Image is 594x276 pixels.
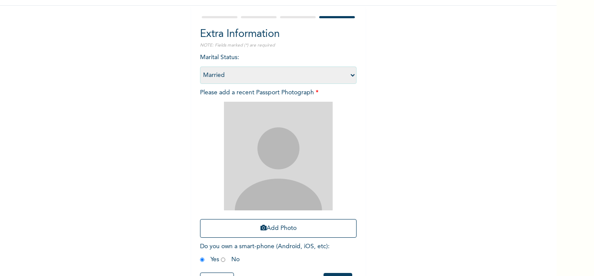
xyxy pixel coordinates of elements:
img: Crop [224,102,333,210]
p: NOTE: Fields marked (*) are required [200,42,357,49]
span: Marital Status : [200,54,357,78]
h2: Extra Information [200,27,357,42]
button: Add Photo [200,219,357,238]
span: Do you own a smart-phone (Android, iOS, etc) : Yes No [200,243,330,263]
span: Please add a recent Passport Photograph [200,90,357,242]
